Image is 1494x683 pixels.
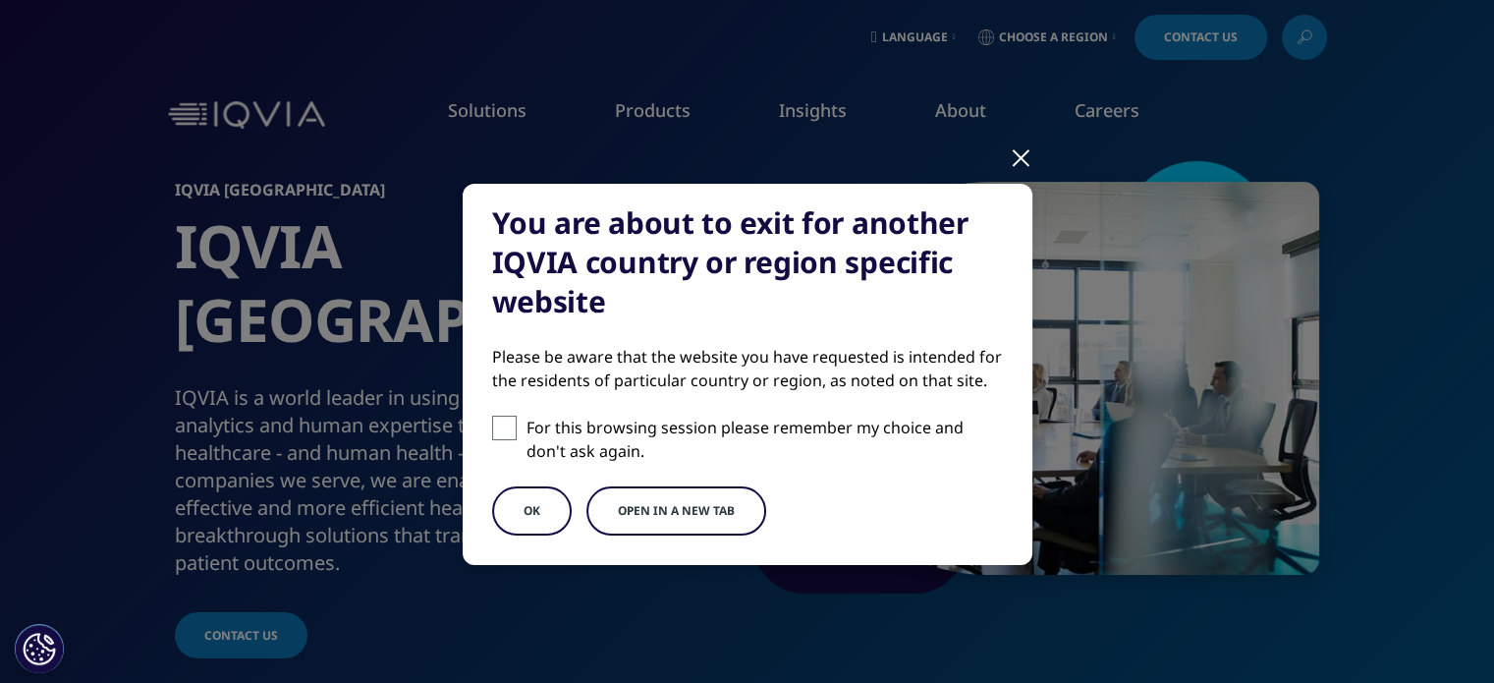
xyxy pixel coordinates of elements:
button: OK [492,486,572,536]
p: For this browsing session please remember my choice and don't ask again. [526,416,1003,463]
div: You are about to exit for another IQVIA country or region specific website [492,203,1003,321]
button: Open in a new tab [586,486,766,536]
div: Please be aware that the website you have requested is intended for the residents of particular c... [492,345,1003,392]
button: Cookies Settings [15,624,64,673]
